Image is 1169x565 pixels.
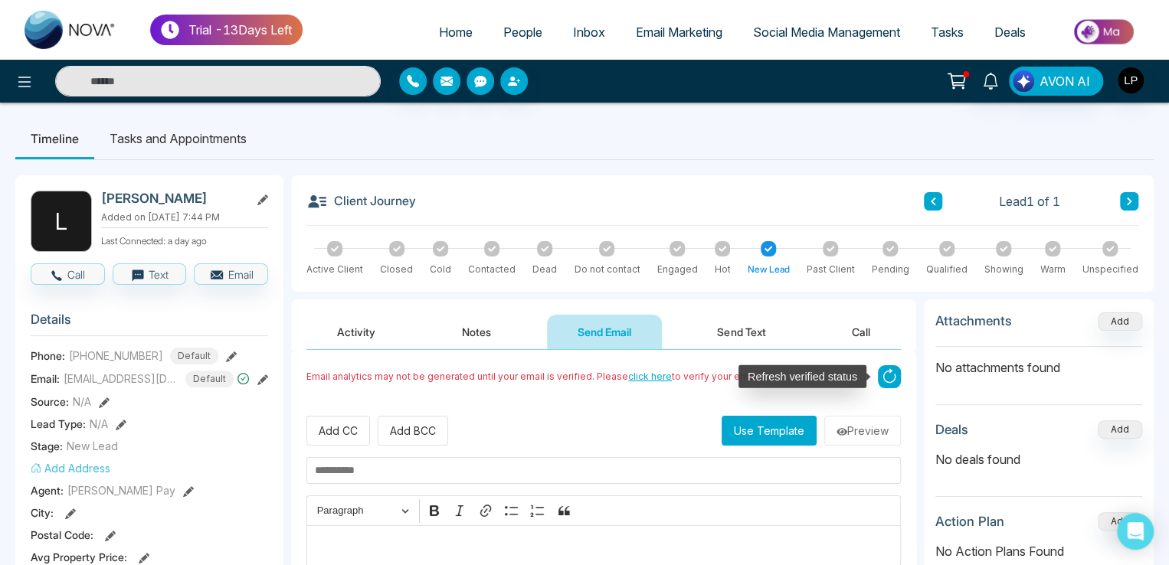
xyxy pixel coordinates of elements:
[306,191,416,212] h3: Client Journey
[935,422,968,437] h3: Deals
[636,24,722,40] span: Email Marketing
[872,263,909,276] div: Pending
[1040,263,1066,276] div: Warm
[90,416,108,432] span: N/A
[573,24,605,40] span: Inbox
[380,263,413,276] div: Closed
[574,263,640,276] div: Do not contact
[558,18,621,47] a: Inbox
[979,18,1041,47] a: Deals
[1098,420,1142,439] button: Add
[188,21,292,39] p: Trial - 13 Days Left
[1118,67,1144,93] img: User Avatar
[657,263,697,276] div: Engaged
[1049,15,1160,49] img: Market-place.gif
[94,118,262,159] li: Tasks and Appointments
[306,416,370,446] button: Add CC
[1098,314,1142,327] span: Add
[424,18,488,47] a: Home
[931,24,964,40] span: Tasks
[67,482,175,498] span: [PERSON_NAME] Pay
[824,416,901,446] button: Preview
[306,263,363,276] div: Active Client
[1082,263,1138,276] div: Unspecified
[310,499,416,523] button: Paragraph
[31,394,69,410] span: Source:
[821,315,901,349] button: Call
[25,11,116,49] img: Nova CRM Logo
[31,460,110,476] button: Add Address
[748,263,790,276] div: New Lead
[547,315,662,349] button: Send Email
[753,24,900,40] span: Social Media Management
[999,192,1060,211] span: Lead 1 of 1
[378,416,448,446] button: Add BCC
[101,191,244,206] h2: [PERSON_NAME]
[915,18,979,47] a: Tasks
[101,231,268,248] p: Last Connected: a day ago
[738,18,915,47] a: Social Media Management
[984,263,1023,276] div: Showing
[31,438,63,454] span: Stage:
[31,416,86,432] span: Lead Type:
[807,263,855,276] div: Past Client
[31,191,92,252] div: L
[926,263,968,276] div: Qualified
[15,118,94,159] li: Timeline
[194,263,268,285] button: Email
[686,315,796,349] button: Send Text
[31,505,54,521] span: City :
[101,211,268,224] p: Added on [DATE] 7:44 PM
[31,348,65,364] span: Phone:
[1117,513,1154,550] div: Open Intercom Messenger
[488,18,558,47] a: People
[31,527,93,543] span: Postal Code :
[31,549,127,565] span: Avg Property Price :
[468,263,516,276] div: Contacted
[317,501,397,520] span: Paragraph
[1013,70,1034,92] img: Lead Flow
[67,438,118,454] span: New Lead
[73,394,91,410] span: N/A
[69,348,163,364] span: [PHONE_NUMBER]
[431,315,522,349] button: Notes
[31,371,60,387] span: Email:
[722,416,817,446] button: Use Template
[430,263,451,276] div: Cold
[31,263,105,285] button: Call
[31,312,268,335] h3: Details
[1098,312,1142,331] button: Add
[306,315,406,349] button: Activity
[306,495,901,525] div: Editor toolbar
[935,542,1142,560] p: No Action Plans Found
[31,482,64,498] span: Agent:
[64,371,178,387] span: [EMAIL_ADDRESS][DOMAIN_NAME]
[1098,512,1142,531] button: Add
[306,370,761,384] p: Email analytics may not be generated until your email is verified. Please to verify your email.
[439,24,473,40] span: Home
[714,263,730,276] div: Hot
[628,371,672,382] span: click here
[935,347,1142,377] p: No attachments found
[935,450,1142,469] p: No deals found
[113,263,187,285] button: Text
[503,24,542,40] span: People
[170,348,218,364] span: Default
[1040,72,1090,90] span: AVON AI
[532,263,557,276] div: Dead
[1009,67,1103,96] button: AVON AI
[621,18,738,47] a: Email Marketing
[935,514,1004,529] h3: Action Plan
[994,24,1026,40] span: Deals
[185,371,234,387] span: Default
[935,313,1012,328] h3: Attachments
